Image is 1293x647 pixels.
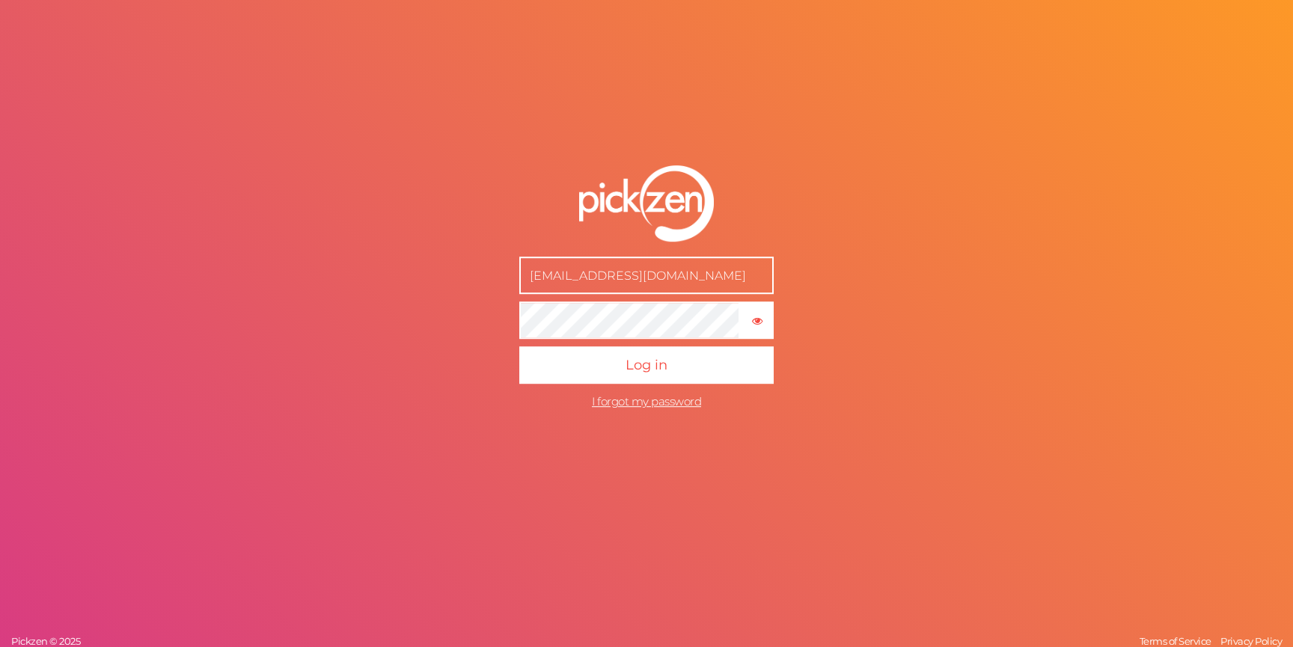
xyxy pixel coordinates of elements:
[1136,635,1215,647] a: Terms of Service
[626,357,667,373] span: Log in
[1220,635,1282,647] span: Privacy Policy
[519,257,774,294] input: E-mail
[1140,635,1211,647] span: Terms of Service
[519,346,774,384] button: Log in
[7,635,84,647] a: Pickzen © 2025
[1217,635,1286,647] a: Privacy Policy
[579,165,714,242] img: pz-logo-white.png
[592,394,701,408] a: I forgot my password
